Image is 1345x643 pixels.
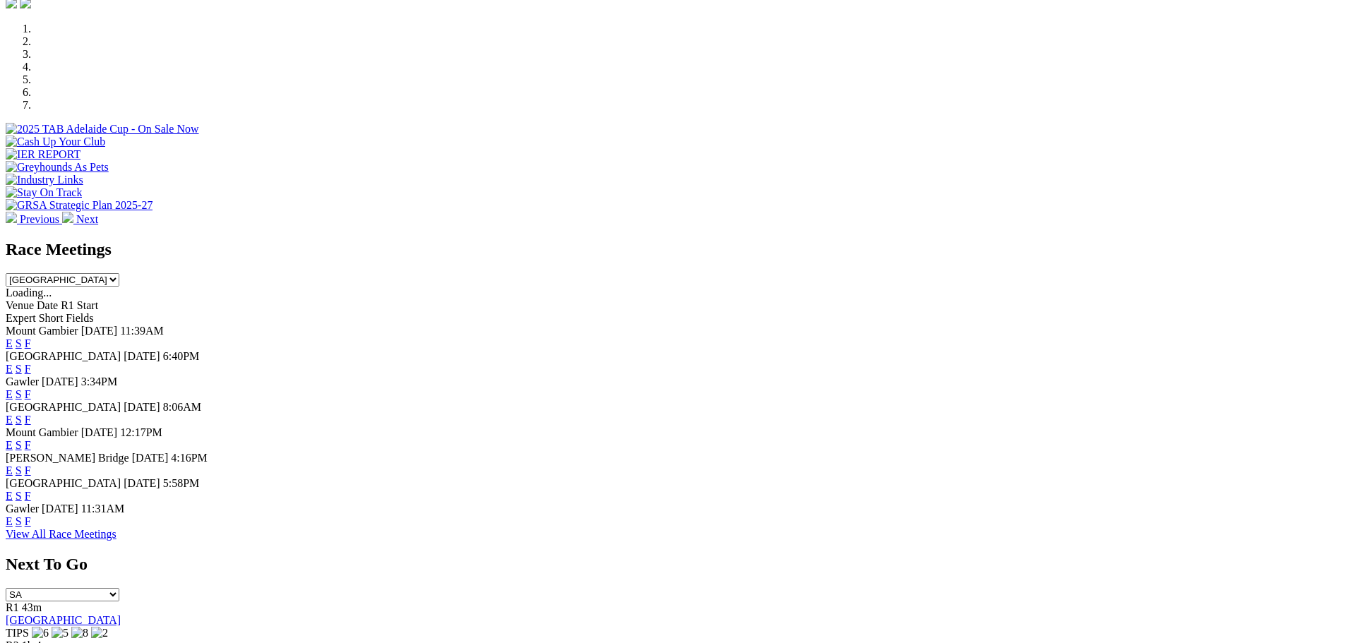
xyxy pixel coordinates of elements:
span: Loading... [6,287,52,299]
span: 11:31AM [81,503,125,515]
span: Gawler [6,503,39,515]
a: S [16,515,22,527]
span: 4:16PM [171,452,208,464]
a: E [6,388,13,400]
span: [DATE] [124,350,160,362]
a: E [6,490,13,502]
span: Short [39,312,64,324]
span: Fields [66,312,93,324]
img: Cash Up Your Club [6,136,105,148]
span: Gawler [6,375,39,387]
a: Next [62,213,98,225]
a: F [25,388,31,400]
a: E [6,414,13,426]
span: Expert [6,312,36,324]
a: S [16,439,22,451]
a: E [6,337,13,349]
img: Industry Links [6,174,83,186]
img: 6 [32,627,49,639]
img: 2 [91,627,108,639]
span: Previous [20,213,59,225]
span: [DATE] [132,452,169,464]
img: 8 [71,627,88,639]
a: F [25,337,31,349]
a: [GEOGRAPHIC_DATA] [6,614,121,626]
span: [PERSON_NAME] Bridge [6,452,129,464]
span: 6:40PM [163,350,200,362]
span: 12:17PM [120,426,162,438]
img: Greyhounds As Pets [6,161,109,174]
span: Venue [6,299,34,311]
a: S [16,414,22,426]
img: 5 [52,627,68,639]
a: S [16,464,22,476]
span: [GEOGRAPHIC_DATA] [6,477,121,489]
span: 5:58PM [163,477,200,489]
a: F [25,464,31,476]
a: S [16,388,22,400]
a: S [16,363,22,375]
span: [DATE] [81,325,118,337]
span: [GEOGRAPHIC_DATA] [6,401,121,413]
span: [GEOGRAPHIC_DATA] [6,350,121,362]
img: IER REPORT [6,148,80,161]
span: Next [76,213,98,225]
span: R1 Start [61,299,98,311]
a: View All Race Meetings [6,528,116,540]
a: F [25,515,31,527]
a: E [6,464,13,476]
a: S [16,337,22,349]
a: E [6,439,13,451]
a: E [6,515,13,527]
h2: Race Meetings [6,240,1339,259]
img: GRSA Strategic Plan 2025-27 [6,199,153,212]
img: 2025 TAB Adelaide Cup - On Sale Now [6,123,199,136]
h2: Next To Go [6,555,1339,574]
span: [DATE] [124,477,160,489]
span: Mount Gambier [6,325,78,337]
span: R1 [6,601,19,613]
span: [DATE] [81,426,118,438]
img: Stay On Track [6,186,82,199]
a: F [25,490,31,502]
span: [DATE] [42,375,78,387]
span: TIPS [6,627,29,639]
span: 3:34PM [81,375,118,387]
img: chevron-left-pager-white.svg [6,212,17,223]
span: [DATE] [42,503,78,515]
a: F [25,414,31,426]
span: Date [37,299,58,311]
a: S [16,490,22,502]
span: 8:06AM [163,401,201,413]
span: [DATE] [124,401,160,413]
span: Mount Gambier [6,426,78,438]
span: 43m [22,601,42,613]
a: F [25,363,31,375]
a: F [25,439,31,451]
span: 11:39AM [120,325,164,337]
a: Previous [6,213,62,225]
a: E [6,363,13,375]
img: chevron-right-pager-white.svg [62,212,73,223]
